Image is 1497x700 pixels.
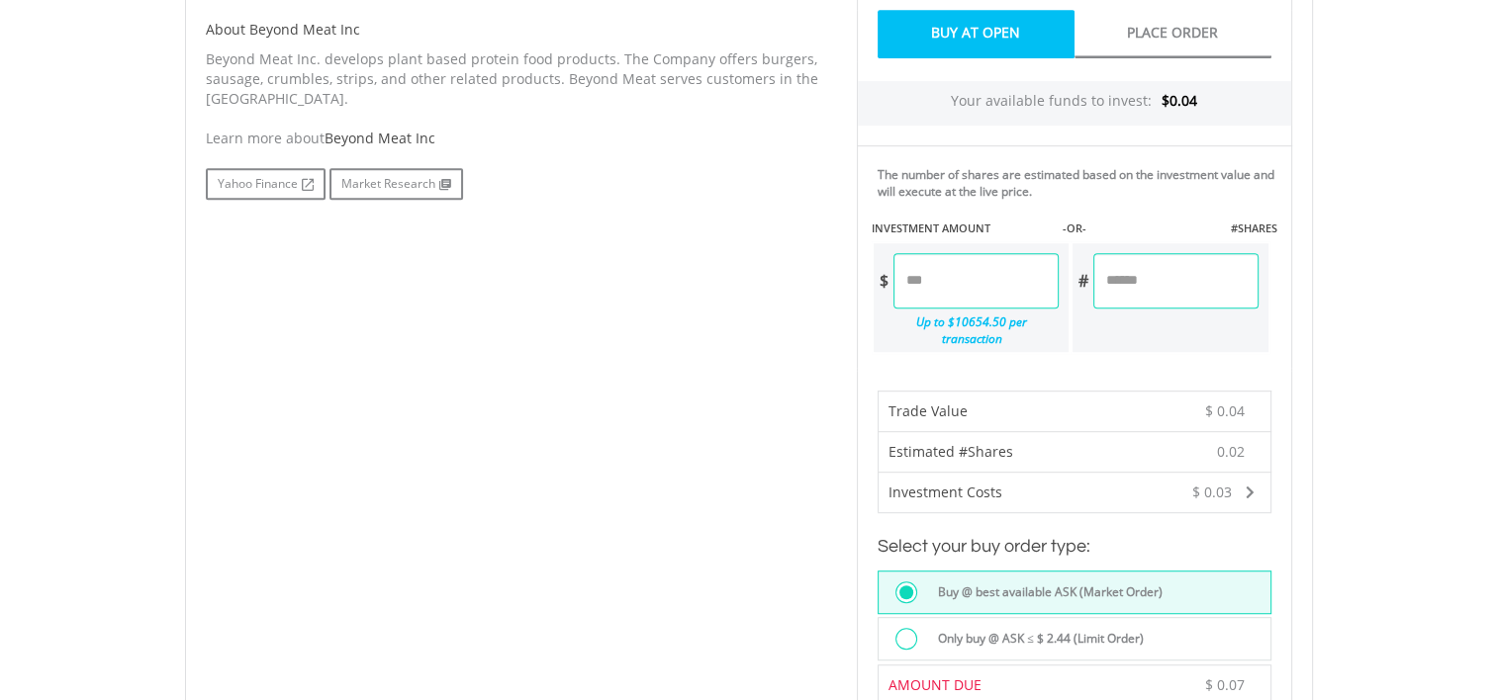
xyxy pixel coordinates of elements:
div: The number of shares are estimated based on the investment value and will execute at the live price. [878,166,1283,200]
label: Only buy @ ASK ≤ $ 2.44 (Limit Order) [926,628,1144,650]
h5: About Beyond Meat Inc [206,20,827,40]
p: Beyond Meat Inc. develops plant based protein food products. The Company offers burgers, sausage,... [206,49,827,109]
label: Buy @ best available ASK (Market Order) [926,581,1163,603]
span: Investment Costs [889,482,1002,501]
span: $ 0.04 [1205,401,1245,420]
a: Buy At Open [878,10,1075,58]
div: Your available funds to invest: [858,81,1291,126]
a: Market Research [329,168,463,200]
div: Up to $10654.50 per transaction [874,308,1060,352]
div: Learn more about [206,129,827,148]
span: $ 0.03 [1192,482,1232,501]
span: $ 0.07 [1205,675,1245,694]
span: $0.04 [1162,91,1197,110]
span: AMOUNT DUE [889,675,982,694]
div: $ [874,253,893,308]
div: # [1073,253,1093,308]
a: Place Order [1075,10,1271,58]
label: -OR- [1062,220,1085,236]
label: INVESTMENT AMOUNT [872,220,990,236]
h3: Select your buy order type: [878,533,1271,561]
a: Yahoo Finance [206,168,326,200]
label: #SHARES [1230,220,1276,236]
span: Estimated #Shares [889,442,1013,461]
span: 0.02 [1217,442,1245,462]
span: Beyond Meat Inc [325,129,435,147]
span: Trade Value [889,401,968,420]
